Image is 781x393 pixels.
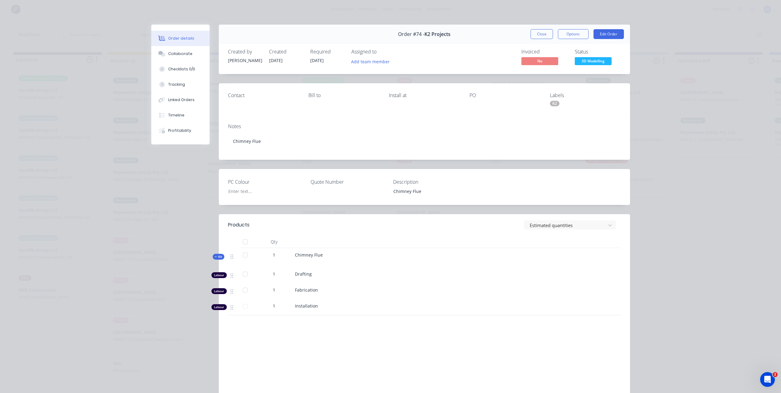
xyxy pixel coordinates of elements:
iframe: Intercom live chat [760,372,775,387]
div: Order details [168,36,194,41]
div: Notes [228,124,621,129]
span: Order #74 - [398,31,424,37]
div: Bill to [308,92,379,98]
span: Kit [215,254,222,259]
button: Options [558,29,589,39]
div: Collaborate [168,51,192,57]
button: Timeline [151,108,210,123]
div: Labour [211,304,227,310]
span: 3D Modelling [575,57,612,65]
div: Labels [550,92,621,98]
label: PC Colour [228,178,305,186]
div: Chimney Flue [389,187,465,196]
div: Contact [228,92,299,98]
div: PO [470,92,540,98]
div: Install at [389,92,459,98]
span: 1 [273,287,275,293]
div: K2 [550,101,559,106]
div: Profitability [168,128,191,133]
label: Description [393,178,470,186]
div: Labour [211,288,227,294]
div: Timeline [168,112,184,118]
div: Created [269,49,303,55]
button: Collaborate [151,46,210,61]
div: Products [228,221,249,229]
div: [PERSON_NAME] [228,57,262,64]
button: 3D Modelling [575,57,612,66]
span: Chimney Flue [295,252,323,258]
div: Invoiced [521,49,567,55]
button: Add team member [348,57,393,65]
button: Tracking [151,77,210,92]
span: Fabrication [295,287,318,293]
button: Checklists 0/0 [151,61,210,77]
label: Quote Number [311,178,387,186]
button: Linked Orders [151,92,210,108]
div: Linked Orders [168,97,195,103]
button: Close [531,29,553,39]
span: Installation [295,303,318,309]
div: Tracking [168,82,185,87]
button: Edit Order [593,29,624,39]
button: Order details [151,31,210,46]
div: Qty [256,236,292,248]
button: Kit [213,254,224,260]
button: Profitability [151,123,210,138]
div: Checklists 0/0 [168,66,195,72]
span: K2 Projects [424,31,450,37]
button: Add team member [351,57,393,65]
div: Labour [211,272,227,278]
div: Assigned to [351,49,413,55]
span: [DATE] [269,57,283,63]
span: 1 [273,271,275,277]
div: Created by [228,49,262,55]
div: Required [310,49,344,55]
span: 2 [773,372,778,377]
div: Chimney Flue [228,132,621,151]
span: Drafting [295,271,312,277]
span: [DATE] [310,57,324,63]
div: Status [575,49,621,55]
span: 1 [273,252,275,258]
span: 1 [273,303,275,309]
span: No [521,57,558,65]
